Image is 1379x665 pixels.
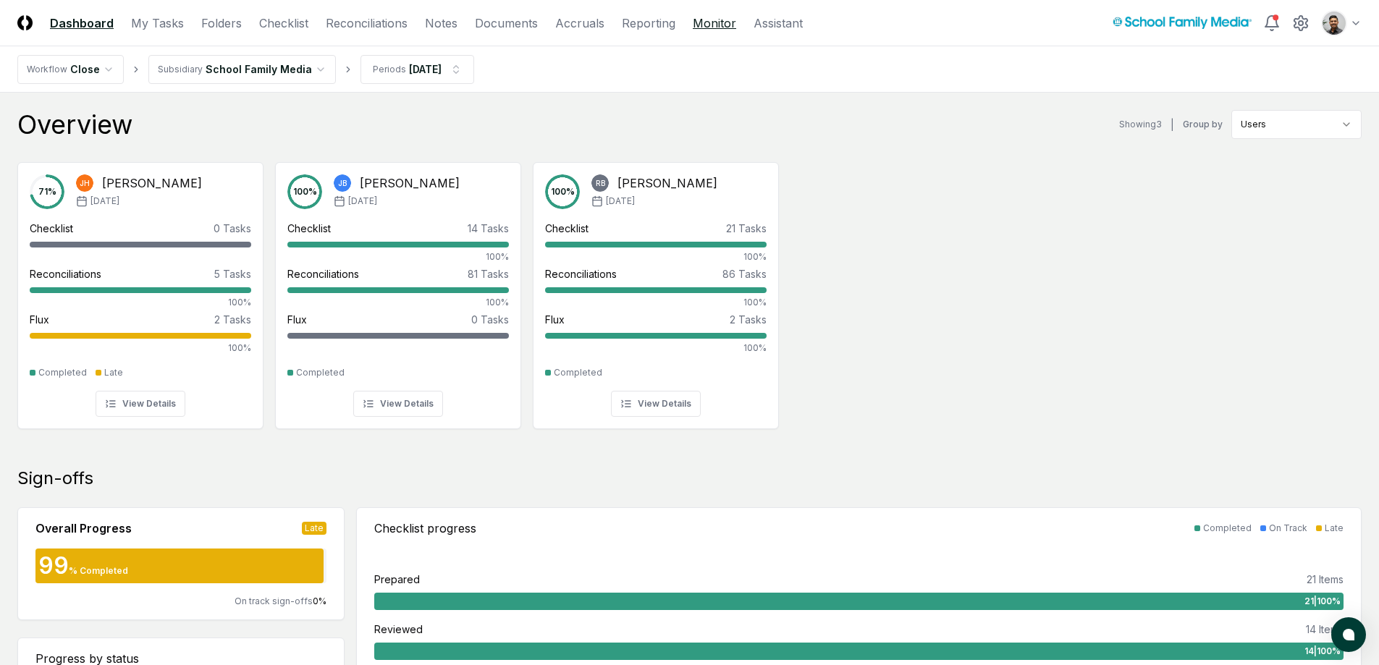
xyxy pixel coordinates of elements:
div: Periods [373,63,406,76]
div: Completed [554,366,602,379]
div: [PERSON_NAME] [102,174,202,192]
span: JB [338,178,347,189]
span: [DATE] [606,195,635,208]
div: 0 Tasks [471,312,509,327]
button: View Details [611,391,701,417]
div: 100% [287,296,509,309]
span: JH [80,178,90,189]
div: Checklist progress [374,520,476,537]
div: Reconciliations [545,266,617,281]
img: Logo [17,15,33,30]
a: Accruals [555,14,604,32]
div: 100% [545,342,767,355]
div: [PERSON_NAME] [617,174,717,192]
span: On track sign-offs [235,596,313,606]
span: [DATE] [90,195,119,208]
button: Periods[DATE] [360,55,474,84]
a: Monitor [693,14,736,32]
div: Late [1325,522,1344,535]
div: Reconciliations [287,266,359,281]
div: Overview [17,110,132,139]
div: [PERSON_NAME] [360,174,460,192]
a: Documents [475,14,538,32]
div: Showing 3 [1119,118,1162,131]
a: Reporting [622,14,675,32]
div: | [1171,117,1174,132]
div: Flux [545,312,565,327]
label: Group by [1183,120,1223,129]
div: Completed [1203,522,1252,535]
div: 86 Tasks [722,266,767,281]
div: Workflow [27,63,67,76]
div: 2 Tasks [730,312,767,327]
div: 100% [30,342,251,355]
span: 0 % [313,596,326,606]
div: Completed [38,366,87,379]
a: 71%JH[PERSON_NAME][DATE]Checklist0 TasksReconciliations5 Tasks100%Flux2 Tasks100%CompletedLateVie... [17,151,263,429]
div: Reconciliations [30,266,101,281]
div: 100% [545,250,767,263]
a: Assistant [754,14,803,32]
a: Folders [201,14,242,32]
span: [DATE] [348,195,377,208]
div: % Completed [69,564,128,577]
div: 21 Items [1307,572,1344,587]
span: 21 | 100 % [1304,595,1341,608]
div: Prepared [374,572,420,587]
div: Reviewed [374,622,423,637]
div: 21 Tasks [726,221,767,236]
img: d09822cc-9b6d-4858-8d66-9570c114c672_eec49429-a748-49a0-a6ec-c7bd01c6482e.png [1323,12,1346,35]
span: 14 | 100 % [1304,645,1341,658]
div: Subsidiary [158,63,203,76]
div: Flux [287,312,307,327]
div: Late [302,522,326,535]
a: My Tasks [131,14,184,32]
div: Checklist [545,221,589,236]
a: 100%JB[PERSON_NAME][DATE]Checklist14 Tasks100%Reconciliations81 Tasks100%Flux0 TasksCompletedView... [275,151,521,429]
a: Reconciliations [326,14,408,32]
div: On Track [1269,522,1307,535]
a: Checklist [259,14,308,32]
div: 100% [287,250,509,263]
div: 14 Items [1306,622,1344,637]
img: School Family Media logo [1113,17,1252,29]
span: RB [596,178,605,189]
div: 14 Tasks [468,221,509,236]
div: 0 Tasks [214,221,251,236]
div: [DATE] [409,62,442,77]
a: Dashboard [50,14,114,32]
a: 100%RB[PERSON_NAME][DATE]Checklist21 Tasks100%Reconciliations86 Tasks100%Flux2 Tasks100%Completed... [533,151,779,429]
nav: breadcrumb [17,55,474,84]
div: 5 Tasks [214,266,251,281]
button: View Details [353,391,443,417]
div: Flux [30,312,49,327]
div: 99 [35,554,69,577]
div: 100% [545,296,767,309]
div: Completed [296,366,345,379]
a: Notes [425,14,457,32]
button: View Details [96,391,185,417]
div: Checklist [287,221,331,236]
div: Overall Progress [35,520,132,537]
div: Checklist [30,221,73,236]
div: 100% [30,296,251,309]
div: 2 Tasks [214,312,251,327]
button: atlas-launcher [1331,617,1366,652]
div: Sign-offs [17,467,1362,490]
div: Late [104,366,123,379]
div: 81 Tasks [468,266,509,281]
